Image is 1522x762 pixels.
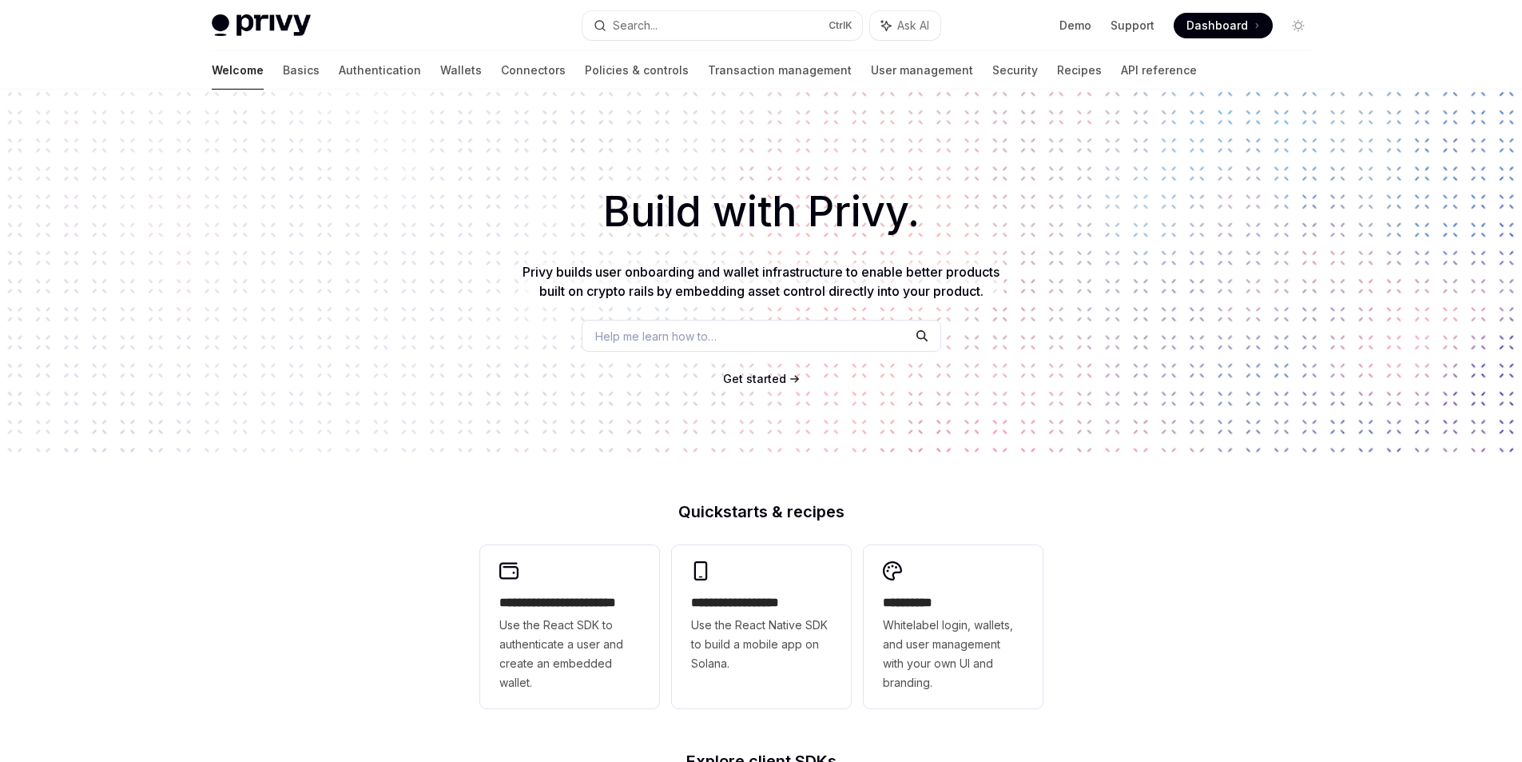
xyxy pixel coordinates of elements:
[897,18,929,34] span: Ask AI
[523,264,999,299] span: Privy builds user onboarding and wallet infrastructure to enable better products built on crypto ...
[672,545,851,708] a: **** **** **** ***Use the React Native SDK to build a mobile app on Solana.
[723,371,786,387] a: Get started
[870,11,940,40] button: Ask AI
[883,616,1023,692] span: Whitelabel login, wallets, and user management with your own UI and branding.
[1121,51,1197,90] a: API reference
[691,616,832,673] span: Use the React Native SDK to build a mobile app on Solana.
[871,51,973,90] a: User management
[283,51,320,90] a: Basics
[480,504,1043,520] h2: Quickstarts & recipes
[723,372,786,385] span: Get started
[708,51,852,90] a: Transaction management
[613,16,658,35] div: Search...
[1174,13,1273,38] a: Dashboard
[1286,13,1311,38] button: Toggle dark mode
[1059,18,1091,34] a: Demo
[585,51,689,90] a: Policies & controls
[1057,51,1102,90] a: Recipes
[582,11,862,40] button: Search...CtrlK
[829,19,852,32] span: Ctrl K
[440,51,482,90] a: Wallets
[992,51,1038,90] a: Security
[595,328,717,345] span: Help me learn how to…
[339,51,421,90] a: Authentication
[864,545,1043,708] a: **** *****Whitelabel login, wallets, and user management with your own UI and branding.
[26,181,1496,243] h1: Build with Privy.
[212,51,264,90] a: Welcome
[212,14,311,37] img: light logo
[499,616,640,692] span: Use the React SDK to authenticate a user and create an embedded wallet.
[1111,18,1154,34] a: Support
[501,51,566,90] a: Connectors
[1186,18,1248,34] span: Dashboard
